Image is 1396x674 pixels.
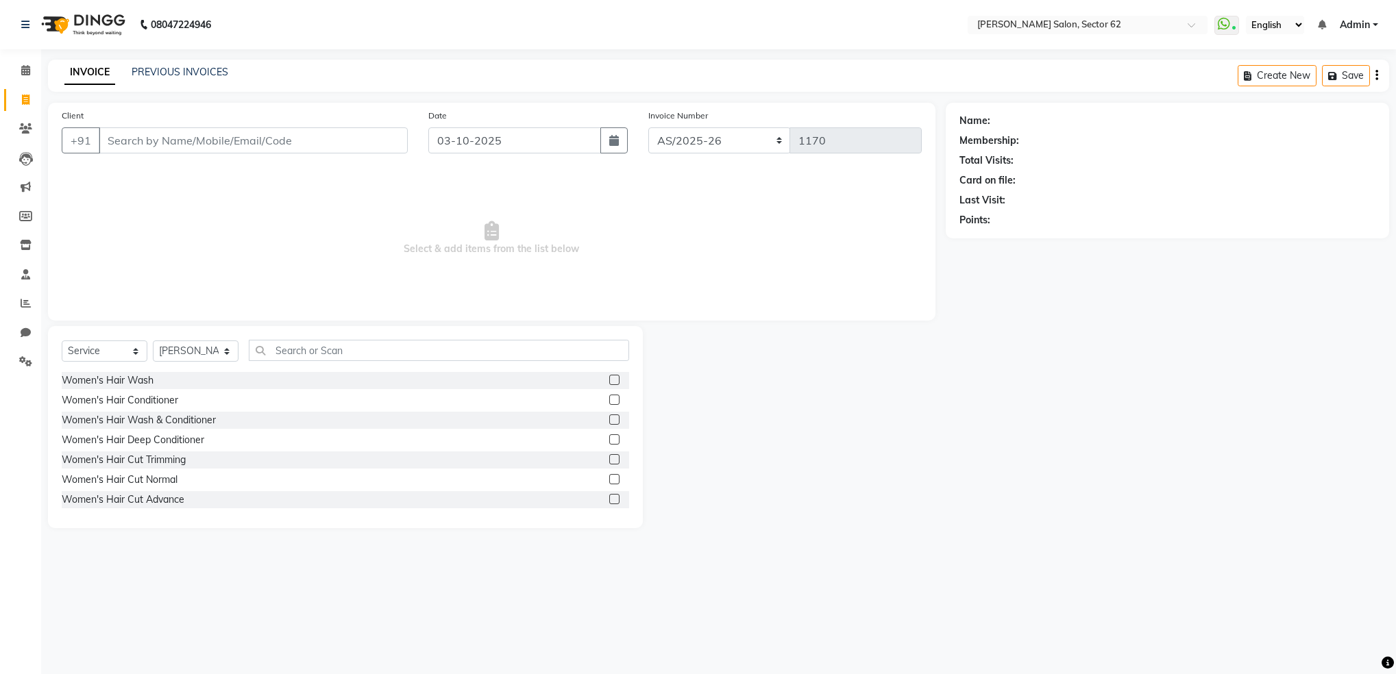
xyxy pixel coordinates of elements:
a: PREVIOUS INVOICES [132,66,228,78]
label: Date [428,110,447,122]
b: 08047224946 [151,5,211,44]
div: Points: [959,213,990,227]
div: Women's Hair Cut Trimming [62,453,186,467]
div: Women's Hair Cut Advance [62,492,184,507]
button: Create New [1238,65,1317,86]
div: Membership: [959,134,1019,148]
div: Women's Hair Wash & Conditioner [62,413,216,427]
span: Admin [1340,18,1370,32]
div: Name: [959,114,990,128]
label: Invoice Number [648,110,708,122]
input: Search or Scan [249,340,629,361]
div: Women's Hair Wash [62,373,154,388]
input: Search by Name/Mobile/Email/Code [99,127,408,153]
button: +91 [62,127,100,153]
div: Card on file: [959,173,1016,188]
div: Women's Hair Conditioner [62,393,178,408]
img: logo [35,5,129,44]
button: Save [1322,65,1370,86]
div: Last Visit: [959,193,1005,208]
div: Women's Hair Deep Conditioner [62,433,204,447]
span: Select & add items from the list below [62,170,922,307]
div: Total Visits: [959,153,1014,168]
label: Client [62,110,84,122]
a: INVOICE [64,60,115,85]
div: Women's Hair Cut Normal [62,473,177,487]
